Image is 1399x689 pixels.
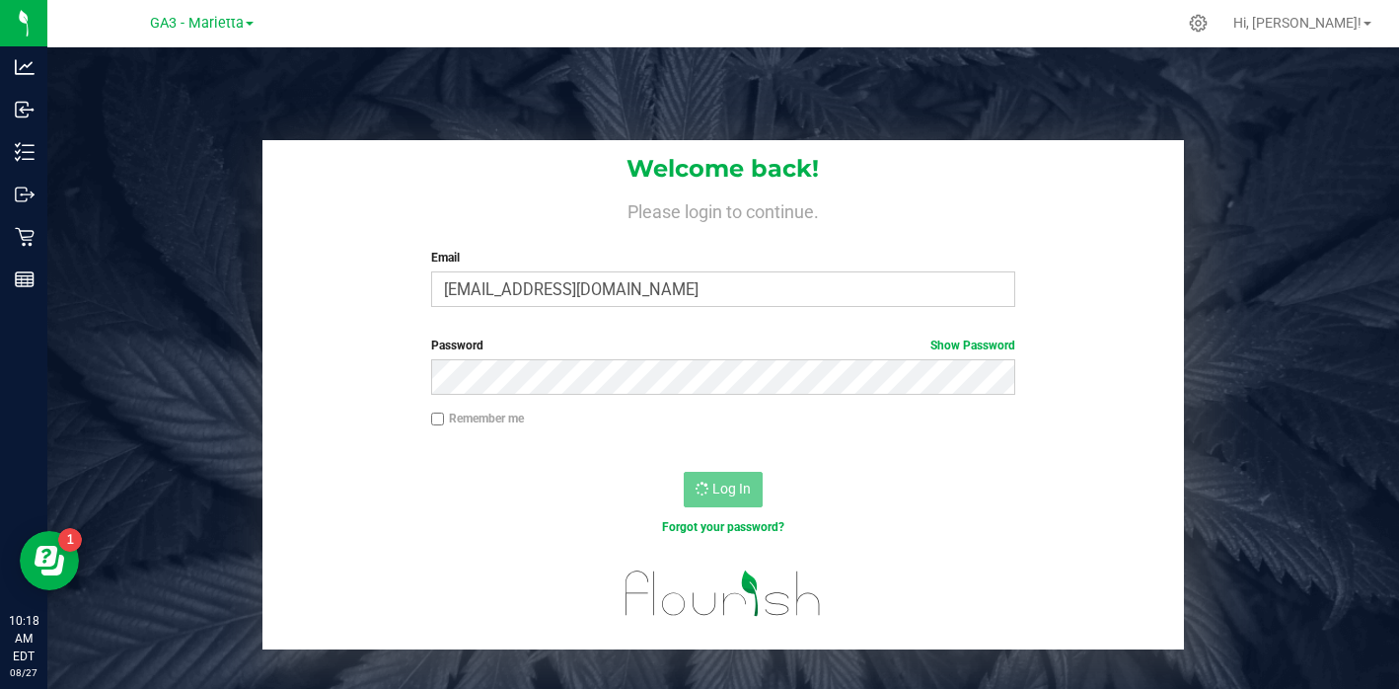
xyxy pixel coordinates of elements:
[712,481,751,497] span: Log In
[608,557,838,631] img: flourish_logo.svg
[1186,14,1211,33] div: Manage settings
[15,269,35,289] inline-svg: Reports
[262,156,1183,182] h1: Welcome back!
[431,413,445,426] input: Remember me
[930,339,1015,352] a: Show Password
[15,142,35,162] inline-svg: Inventory
[150,15,244,32] span: GA3 - Marietta
[58,528,82,552] iframe: Resource center unread badge
[431,249,1015,267] label: Email
[662,520,784,534] a: Forgot your password?
[15,227,35,247] inline-svg: Retail
[684,472,763,507] button: Log In
[9,665,38,680] p: 08/27
[15,57,35,77] inline-svg: Analytics
[20,531,79,590] iframe: Resource center
[431,339,483,352] span: Password
[1233,15,1362,31] span: Hi, [PERSON_NAME]!
[431,410,524,427] label: Remember me
[15,185,35,204] inline-svg: Outbound
[15,100,35,119] inline-svg: Inbound
[262,197,1183,221] h4: Please login to continue.
[9,612,38,665] p: 10:18 AM EDT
